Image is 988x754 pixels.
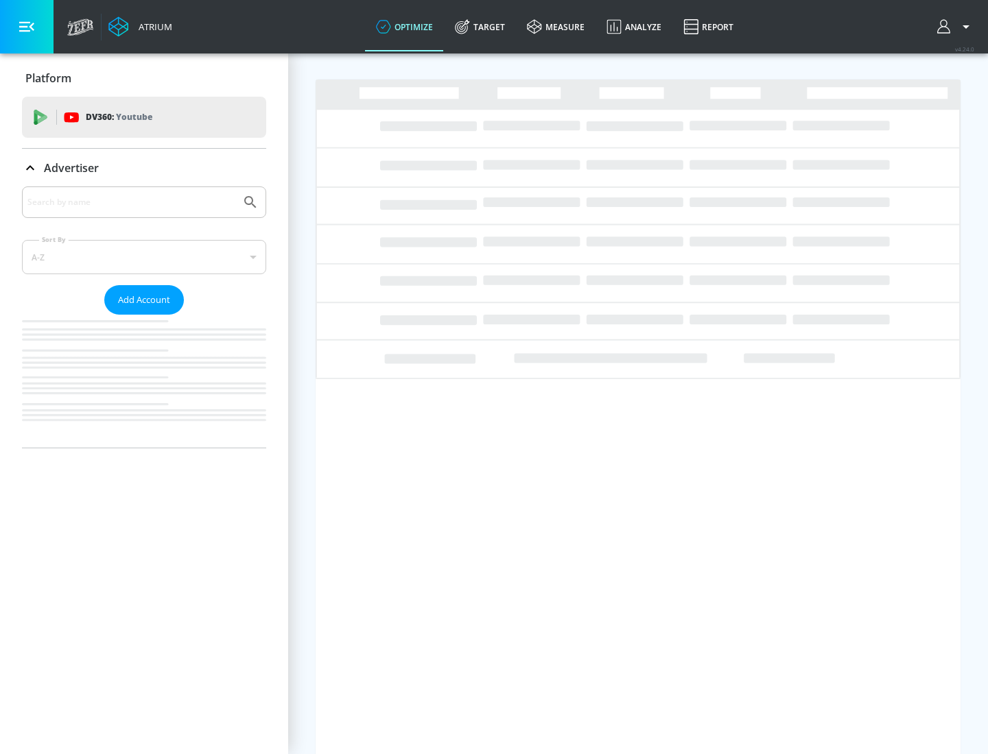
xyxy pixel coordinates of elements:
p: Platform [25,71,71,86]
span: Add Account [118,292,170,308]
p: Advertiser [44,160,99,175]
a: Analyze [596,2,672,51]
div: Platform [22,59,266,97]
div: Atrium [133,21,172,33]
label: Sort By [39,235,69,244]
a: measure [516,2,596,51]
a: optimize [365,2,444,51]
button: Add Account [104,285,184,315]
div: A-Z [22,240,266,274]
a: Target [444,2,516,51]
p: DV360: [86,110,152,125]
div: Advertiser [22,186,266,448]
a: Atrium [108,16,172,37]
div: DV360: Youtube [22,97,266,138]
nav: list of Advertiser [22,315,266,448]
span: v 4.24.0 [955,45,974,53]
a: Report [672,2,744,51]
div: Advertiser [22,149,266,187]
input: Search by name [27,193,235,211]
p: Youtube [116,110,152,124]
